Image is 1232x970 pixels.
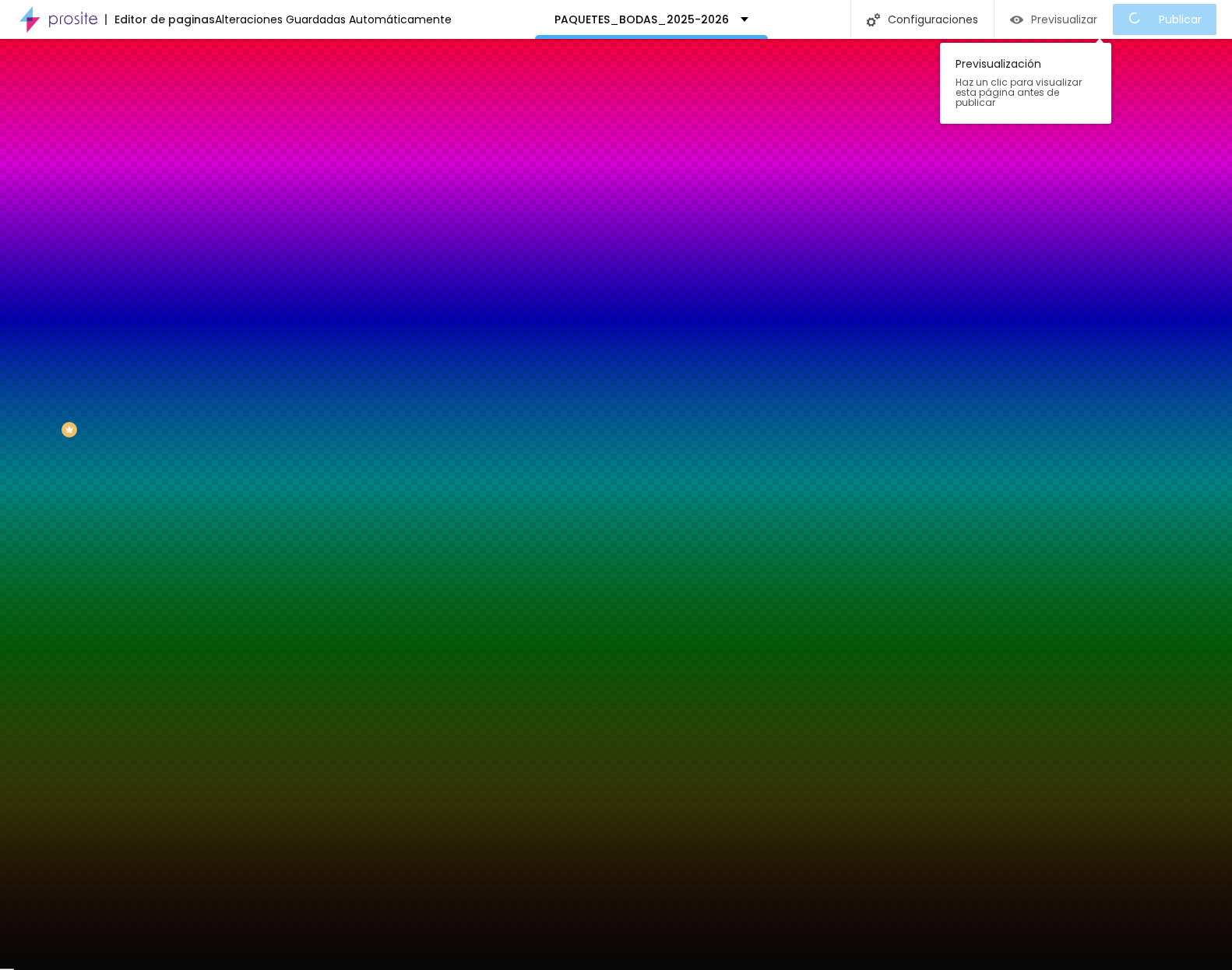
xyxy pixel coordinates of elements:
[867,13,880,26] img: Icone
[554,14,729,25] p: PAQUETES_BODAS_2025-2026
[940,43,1111,124] div: Previsualización
[215,14,452,25] div: Alteraciones Guardadas Automáticamente
[1031,13,1097,26] span: Previsualizar
[956,77,1096,108] span: Haz un clic para visualizar esta página antes de publicar
[1010,13,1023,26] img: view-1.svg
[105,14,215,25] div: Editor de paginas
[1159,13,1202,26] span: Publicar
[994,4,1113,35] button: Previsualizar
[1113,4,1216,35] button: Publicar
